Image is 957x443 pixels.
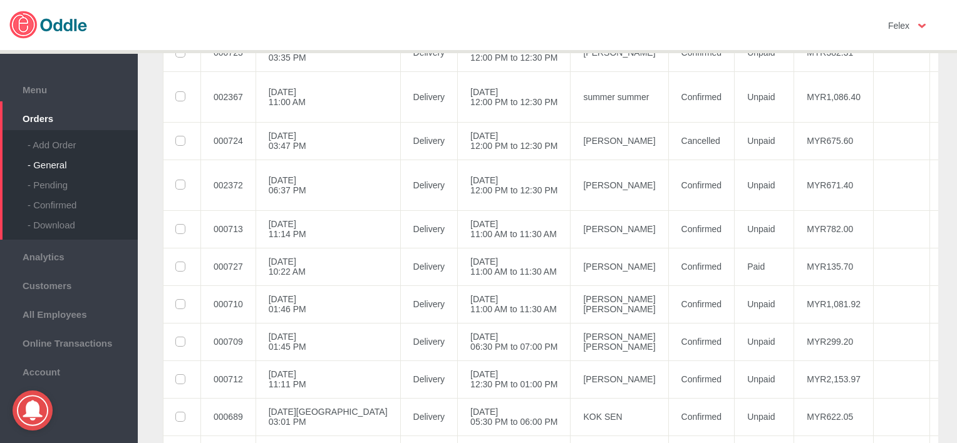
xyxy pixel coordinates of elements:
td: 002372 [201,160,256,210]
strong: Felex [888,21,909,31]
td: 002367 [201,71,256,122]
div: - General [28,150,138,170]
td: Confirmed [668,398,735,435]
span: Analytics [6,248,132,262]
td: [DATE] 12:00 PM to 12:30 PM [458,122,571,160]
td: [DATE] 06:37 PM [256,160,400,210]
td: summer summer [571,71,668,122]
td: Unpaid [735,360,794,398]
td: MYR299.20 [794,323,874,360]
td: [PERSON_NAME] [PERSON_NAME] [571,323,668,360]
td: [DATE] 11:11 PM [256,360,400,398]
td: [PERSON_NAME] [571,160,668,210]
td: [DATE] 11:00 AM to 11:30 AM [458,285,571,323]
td: [PERSON_NAME] [571,360,668,398]
span: Customers [6,277,132,291]
td: Delivery [400,210,458,248]
td: [PERSON_NAME] [PERSON_NAME] [571,285,668,323]
td: [DATE] 11:00 AM to 11:30 AM [458,248,571,285]
td: [PERSON_NAME] [571,122,668,160]
td: Unpaid [735,398,794,435]
td: 000710 [201,285,256,323]
td: Unpaid [735,122,794,160]
td: Delivery [400,323,458,360]
td: [DATE] 05:30 PM to 06:00 PM [458,398,571,435]
td: Confirmed [668,248,735,285]
td: [DATE] 11:00 AM [256,71,400,122]
td: MYR622.05 [794,398,874,435]
td: MYR675.60 [794,122,874,160]
div: - Pending [28,170,138,190]
td: KOK SEN [571,398,668,435]
td: 000709 [201,323,256,360]
td: Confirmed [668,210,735,248]
td: Unpaid [735,160,794,210]
td: [DATE][GEOGRAPHIC_DATA] 03:01 PM [256,398,400,435]
td: [DATE] 01:46 PM [256,285,400,323]
td: Confirmed [668,285,735,323]
td: Delivery [400,360,458,398]
td: [DATE] 03:47 PM [256,122,400,160]
td: Unpaid [735,323,794,360]
td: [PERSON_NAME] [571,248,668,285]
td: 000727 [201,248,256,285]
td: MYR782.00 [794,210,874,248]
img: user-option-arrow.png [918,24,926,28]
td: Delivery [400,122,458,160]
td: MYR1,086.40 [794,71,874,122]
span: Orders [6,110,132,124]
td: Delivery [400,398,458,435]
td: Delivery [400,285,458,323]
td: [DATE] 06:30 PM to 07:00 PM [458,323,571,360]
td: Confirmed [668,360,735,398]
td: MYR135.70 [794,248,874,285]
td: 000713 [201,210,256,248]
td: Delivery [400,71,458,122]
td: [DATE] 10:22 AM [256,248,400,285]
td: Unpaid [735,71,794,122]
td: 000712 [201,360,256,398]
td: [PERSON_NAME] [571,210,668,248]
td: [DATE] 12:30 PM to 01:00 PM [458,360,571,398]
div: - Download [28,210,138,230]
span: All Employees [6,306,132,320]
td: 000724 [201,122,256,160]
td: [DATE] 12:00 PM to 12:30 PM [458,71,571,122]
td: Confirmed [668,71,735,122]
td: Unpaid [735,285,794,323]
td: [DATE] 11:00 AM to 11:30 AM [458,210,571,248]
td: MYR2,153.97 [794,360,874,398]
td: MYR1,081.92 [794,285,874,323]
span: Menu [6,81,132,95]
span: Online Transactions [6,335,132,349]
td: Delivery [400,248,458,285]
span: Account [6,364,132,377]
td: Confirmed [668,160,735,210]
td: Unpaid [735,210,794,248]
td: [DATE] 11:14 PM [256,210,400,248]
div: - Add Order [28,130,138,150]
td: Delivery [400,160,458,210]
div: - Confirmed [28,190,138,210]
td: MYR671.40 [794,160,874,210]
td: Confirmed [668,323,735,360]
td: Cancelled [668,122,735,160]
td: [DATE] 12:00 PM to 12:30 PM [458,160,571,210]
td: Paid [735,248,794,285]
td: 000689 [201,398,256,435]
td: [DATE] 01:45 PM [256,323,400,360]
